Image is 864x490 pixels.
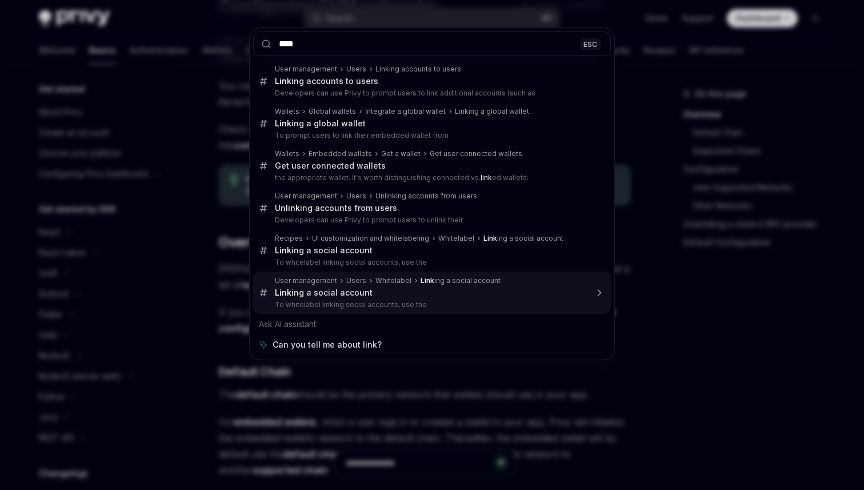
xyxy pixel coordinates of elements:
[273,339,382,350] span: Can you tell me about link?
[275,118,366,129] div: ing a global wallet
[375,276,411,285] div: Whitelabel
[275,192,337,201] div: User management
[430,149,522,158] div: Get user connected wallets
[286,203,300,213] b: link
[275,76,378,86] div: ing accounts to users
[253,314,611,334] div: Ask AI assistant
[275,288,291,297] b: Link
[275,118,291,128] b: Link
[375,65,461,74] div: Linking accounts to users
[275,65,337,74] div: User management
[346,192,366,201] div: Users
[275,245,291,255] b: Link
[275,149,299,158] div: Wallets
[275,173,587,182] p: the appropriate wallet. It's worth distinguishing connected vs. ed wallets:
[275,258,587,267] p: To whitelabel linking social accounts, use the
[346,65,366,74] div: Users
[275,276,337,285] div: User management
[455,107,529,116] div: Linking a global wallet
[312,234,429,243] div: UI customization and whitelabeling
[346,276,366,285] div: Users
[481,173,492,182] b: link
[275,234,303,243] div: Recipes
[275,203,397,213] div: Un ing accounts from users
[483,234,497,242] b: Link
[309,107,356,116] div: Global wallets
[483,234,563,243] div: ing a social account
[438,234,474,243] div: Whitelabel
[275,216,587,225] p: Developers can use Privy to prompt users to unlink their
[275,76,291,86] b: Link
[275,288,373,298] div: ing a social account
[381,149,421,158] div: Get a wallet
[275,245,373,256] div: ing a social account
[309,149,372,158] div: Embedded wallets
[421,276,434,285] b: Link
[275,131,587,140] p: To prompt users to link their embedded wallet from
[275,89,587,98] p: Developers can use Privy to prompt users to link additional accounts (such as
[275,107,299,116] div: Wallets
[365,107,446,116] div: Integrate a global wallet
[275,300,587,309] p: To whitelabel linking social accounts, use the
[375,192,477,201] div: Unlinking accounts from users
[275,161,386,171] div: Get user connected wallets
[421,276,501,285] div: ing a social account
[580,38,601,50] div: ESC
